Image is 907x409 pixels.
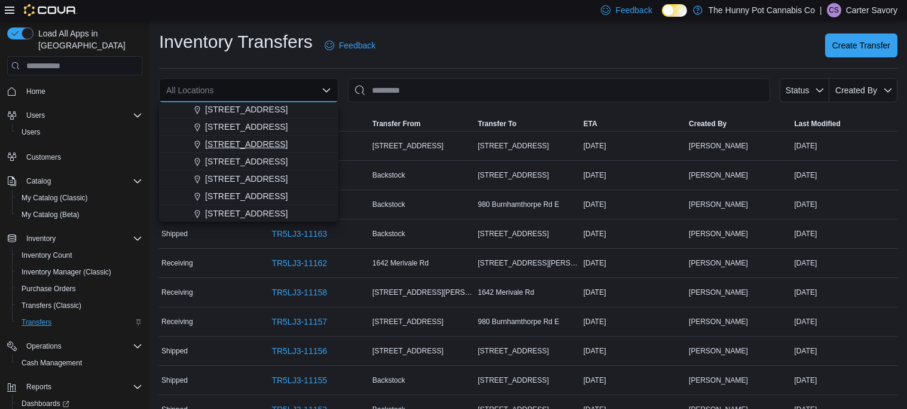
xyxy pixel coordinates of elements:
[322,86,331,95] button: Close list of options
[372,229,405,239] span: Backstock
[686,117,792,131] button: Created By
[792,285,897,300] div: [DATE]
[22,339,142,353] span: Operations
[271,374,327,386] span: TR5LJ3-11155
[22,150,66,164] a: Customers
[205,190,288,202] span: [STREET_ADDRESS]
[689,229,748,239] span: [PERSON_NAME]
[22,193,88,203] span: My Catalog (Classic)
[17,356,87,370] a: Cash Management
[22,231,60,246] button: Inventory
[372,170,405,180] span: Backstock
[22,84,50,99] a: Home
[17,265,116,279] a: Inventory Manager (Classic)
[12,297,147,314] button: Transfers (Classic)
[267,339,332,363] a: TR5LJ3-11156
[205,103,288,115] span: [STREET_ADDRESS]
[159,101,338,118] button: [STREET_ADDRESS]
[2,379,147,395] button: Reports
[17,282,81,296] a: Purchase Orders
[22,108,142,123] span: Users
[17,207,84,222] a: My Catalog (Beta)
[709,3,815,17] p: The Hunny Pot Cannabis Co
[22,251,72,260] span: Inventory Count
[267,222,332,246] a: TR5LJ3-11163
[581,315,686,329] div: [DATE]
[22,149,142,164] span: Customers
[689,170,748,180] span: [PERSON_NAME]
[581,117,686,131] button: ETA
[22,301,81,310] span: Transfers (Classic)
[159,188,338,205] button: [STREET_ADDRESS]
[689,200,748,209] span: [PERSON_NAME]
[792,227,897,241] div: [DATE]
[792,197,897,212] div: [DATE]
[584,119,597,129] span: ETA
[22,127,40,137] span: Users
[26,382,51,392] span: Reports
[26,152,61,162] span: Customers
[581,168,686,182] div: [DATE]
[581,227,686,241] div: [DATE]
[478,258,578,268] span: [STREET_ADDRESS][PERSON_NAME]
[161,317,193,326] span: Receiving
[12,247,147,264] button: Inventory Count
[161,288,193,297] span: Receiving
[581,256,686,270] div: [DATE]
[780,78,829,102] button: Status
[17,315,142,329] span: Transfers
[26,111,45,120] span: Users
[372,258,429,268] span: 1642 Merivale Rd
[792,344,897,358] div: [DATE]
[12,264,147,280] button: Inventory Manager (Classic)
[17,265,142,279] span: Inventory Manager (Classic)
[581,139,686,153] div: [DATE]
[22,210,80,219] span: My Catalog (Beta)
[478,288,534,297] span: 1642 Merivale Rd
[689,346,748,356] span: [PERSON_NAME]
[161,229,188,239] span: Shipped
[372,141,444,151] span: [STREET_ADDRESS]
[581,197,686,212] div: [DATE]
[22,339,66,353] button: Operations
[17,248,77,263] a: Inventory Count
[792,373,897,387] div: [DATE]
[26,176,51,186] span: Catalog
[829,78,897,102] button: Created By
[12,280,147,297] button: Purchase Orders
[792,315,897,329] div: [DATE]
[478,170,549,180] span: [STREET_ADDRESS]
[17,207,142,222] span: My Catalog (Beta)
[689,288,748,297] span: [PERSON_NAME]
[22,174,142,188] span: Catalog
[17,125,45,139] a: Users
[372,288,473,297] span: [STREET_ADDRESS][PERSON_NAME]
[205,173,288,185] span: [STREET_ADDRESS]
[795,119,841,129] span: Last Modified
[478,229,549,239] span: [STREET_ADDRESS]
[22,318,51,327] span: Transfers
[2,107,147,124] button: Users
[615,4,652,16] span: Feedback
[22,108,50,123] button: Users
[33,28,142,51] span: Load All Apps in [GEOGRAPHIC_DATA]
[372,317,444,326] span: [STREET_ADDRESS]
[271,257,327,269] span: TR5LJ3-11162
[205,207,288,219] span: [STREET_ADDRESS]
[17,248,142,263] span: Inventory Count
[2,148,147,165] button: Customers
[159,30,313,54] h1: Inventory Transfers
[161,258,193,268] span: Receiving
[17,356,142,370] span: Cash Management
[478,317,559,326] span: 980 Burnhamthorpe Rd E
[835,86,877,95] span: Created By
[159,153,338,170] button: [STREET_ADDRESS]
[475,117,581,131] button: Transfer To
[370,117,475,131] button: Transfer From
[846,3,897,17] p: Carter Savory
[478,200,559,209] span: 980 Burnhamthorpe Rd E
[267,368,332,392] a: TR5LJ3-11155
[17,125,142,139] span: Users
[22,84,142,99] span: Home
[159,170,338,188] button: [STREET_ADDRESS]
